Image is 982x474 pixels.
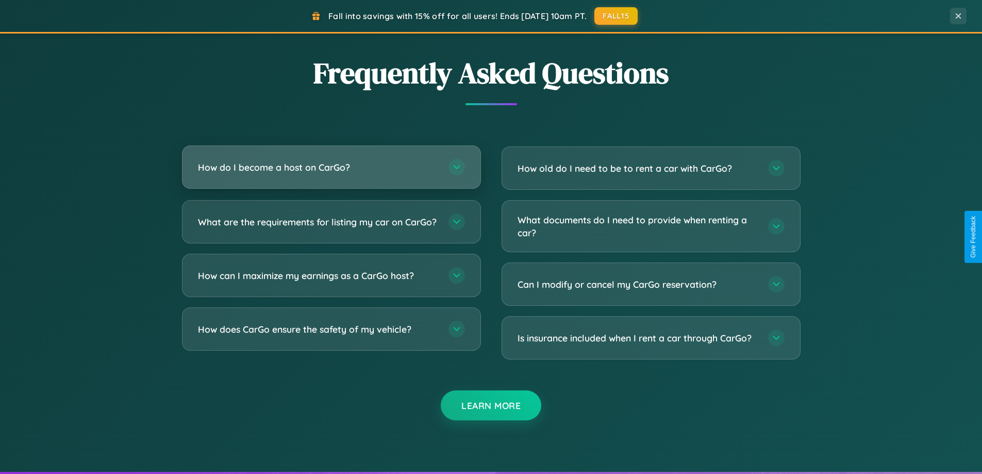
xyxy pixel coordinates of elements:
[198,269,438,282] h3: How can I maximize my earnings as a CarGo host?
[198,216,438,228] h3: What are the requirements for listing my car on CarGo?
[594,7,638,25] button: FALL15
[182,53,801,93] h2: Frequently Asked Questions
[328,11,587,21] span: Fall into savings with 15% off for all users! Ends [DATE] 10am PT.
[198,161,438,174] h3: How do I become a host on CarGo?
[441,390,541,420] button: Learn More
[518,332,758,345] h3: Is insurance included when I rent a car through CarGo?
[518,278,758,291] h3: Can I modify or cancel my CarGo reservation?
[970,216,977,258] div: Give Feedback
[518,214,758,239] h3: What documents do I need to provide when renting a car?
[518,162,758,175] h3: How old do I need to be to rent a car with CarGo?
[198,323,438,336] h3: How does CarGo ensure the safety of my vehicle?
